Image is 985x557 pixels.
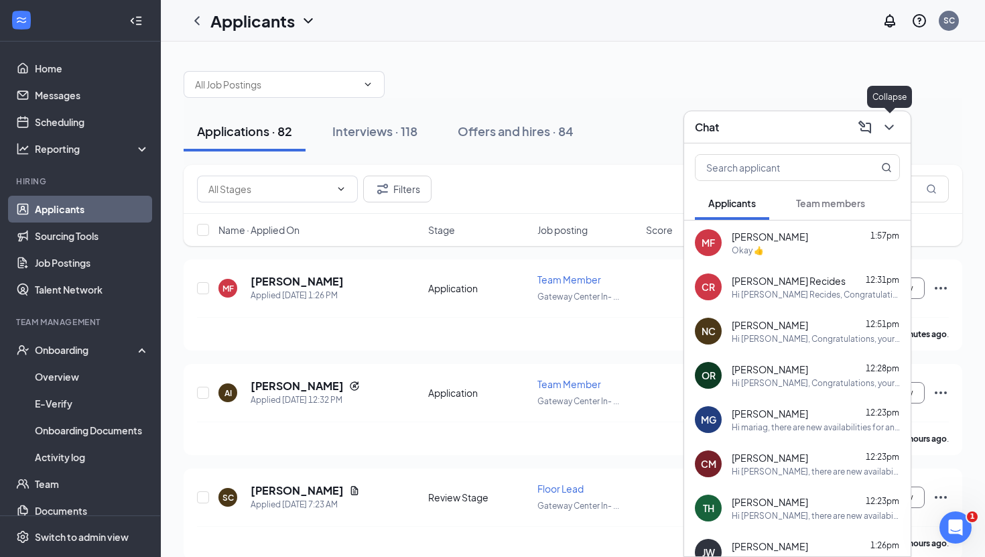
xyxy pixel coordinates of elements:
a: Talent Network [35,276,149,303]
div: MG [701,413,716,426]
div: Team Management [16,316,147,328]
span: 12:23pm [866,496,899,506]
div: Application [428,386,529,399]
a: Overview [35,363,149,390]
div: CM [701,457,716,471]
div: Hi mariag, there are new availabilities for an interview. This is a reminder to schedule your int... [732,422,900,433]
span: 1:26pm [870,540,899,550]
span: Floor Lead [537,483,584,495]
span: Job posting [537,223,588,237]
div: MF [222,283,234,294]
span: 1 [967,511,978,522]
div: NC [702,324,716,338]
span: Score [646,223,673,237]
span: Team Member [537,273,601,286]
span: [PERSON_NAME] [732,230,808,243]
svg: Analysis [16,142,29,156]
a: E-Verify [35,390,149,417]
b: 2 hours ago [903,434,947,444]
svg: MagnifyingGlass [926,184,937,194]
span: Gateway Center In- ... [537,501,619,511]
div: CR [702,280,715,294]
input: Search applicant [696,155,854,180]
div: Reporting [35,142,150,156]
svg: WorkstreamLogo [15,13,28,27]
div: SC [943,15,955,26]
svg: ChevronDown [336,184,346,194]
span: 12:28pm [866,363,899,373]
div: Review Stage [428,491,529,504]
span: 12:23pm [866,452,899,462]
span: [PERSON_NAME] [732,407,808,420]
svg: ChevronDown [881,119,897,135]
span: 12:51pm [866,319,899,329]
h5: [PERSON_NAME] [251,483,344,498]
span: 1:57pm [870,231,899,241]
a: Onboarding Documents [35,417,149,444]
span: 12:23pm [866,408,899,418]
a: Home [35,55,149,82]
a: Applicants [35,196,149,223]
button: ChevronDown [878,117,900,138]
div: Collapse [867,86,912,108]
svg: Notifications [882,13,898,29]
button: Filter Filters [363,176,432,202]
div: Switch to admin view [35,530,129,544]
svg: Ellipses [933,385,949,401]
a: Scheduling [35,109,149,135]
a: Activity log [35,444,149,471]
b: 41 minutes ago [889,329,947,339]
span: [PERSON_NAME] [732,540,808,553]
svg: Filter [375,181,391,197]
span: [PERSON_NAME] [732,318,808,332]
span: Stage [428,223,455,237]
a: Sourcing Tools [35,223,149,249]
svg: Settings [16,530,29,544]
svg: MagnifyingGlass [881,162,892,173]
a: Job Postings [35,249,149,276]
h3: Chat [695,120,719,135]
svg: QuestionInfo [911,13,927,29]
a: Documents [35,497,149,524]
div: Offers and hires · 84 [458,123,574,139]
a: Team [35,471,149,497]
div: Hi [PERSON_NAME] Recides, Congratulations, your onsite interview with [DEMOGRAPHIC_DATA]-fil-A Ga... [732,289,900,300]
svg: ChevronLeft [189,13,205,29]
span: [PERSON_NAME] [732,495,808,509]
div: TH [703,501,714,515]
h5: [PERSON_NAME] [251,379,344,393]
span: Applicants [708,197,756,209]
span: Gateway Center In- ... [537,396,619,406]
svg: Collapse [129,14,143,27]
div: Applied [DATE] 7:23 AM [251,498,360,511]
div: Hi [PERSON_NAME], there are new availabilities for an interview. This is a reminder to schedule y... [732,466,900,477]
h5: [PERSON_NAME] [251,274,344,289]
div: Applications · 82 [197,123,292,139]
svg: Ellipses [933,280,949,296]
span: Gateway Center In- ... [537,292,619,302]
div: Okay 👍 [732,245,764,256]
div: Onboarding [35,343,138,357]
div: Applied [DATE] 12:32 PM [251,393,360,407]
button: ComposeMessage [854,117,876,138]
input: All Stages [208,182,330,196]
input: All Job Postings [195,77,357,92]
div: AI [224,387,232,399]
svg: Reapply [349,381,360,391]
svg: Ellipses [933,489,949,505]
span: 12:31pm [866,275,899,285]
div: Hi [PERSON_NAME], Congratulations, your onsite interview with [DEMOGRAPHIC_DATA]-fil-A Gateway Ce... [732,333,900,345]
span: [PERSON_NAME] [732,451,808,465]
svg: ComposeMessage [857,119,873,135]
span: [PERSON_NAME] [732,363,808,376]
svg: ChevronDown [300,13,316,29]
span: Name · Applied On [218,223,300,237]
iframe: Intercom live chat [939,511,972,544]
svg: UserCheck [16,343,29,357]
b: 7 hours ago [903,538,947,548]
div: Applied [DATE] 1:26 PM [251,289,344,302]
div: Application [428,282,529,295]
span: Team members [796,197,865,209]
div: Interviews · 118 [332,123,417,139]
